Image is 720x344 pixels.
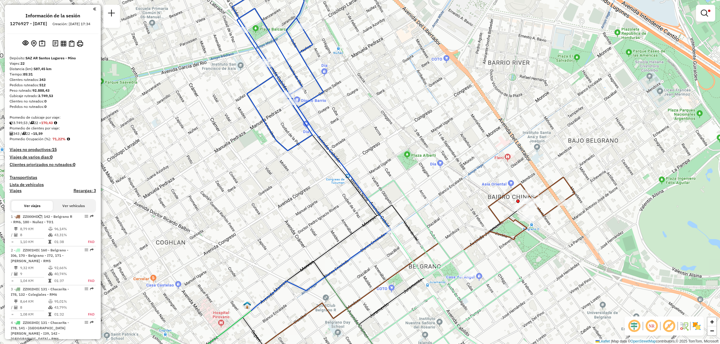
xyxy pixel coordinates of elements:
td: 92,66% [54,265,80,271]
td: / [11,304,14,310]
strong: 170,43 [41,120,53,125]
td: = [11,278,14,284]
td: 8 [20,232,48,238]
button: Ver vehículos [53,201,94,211]
h4: Transportistas [10,175,96,180]
div: Clientes ruteados: [10,77,96,82]
h4: Información de la sesión [25,13,80,19]
strong: 0 [73,162,75,167]
button: Ver viajes [11,201,53,211]
div: Promedio de clientes por viaje: [10,126,96,131]
i: Viajes [22,132,26,135]
em: Ruta exportada [90,321,94,324]
em: Ruta exportada [90,215,94,218]
td: FAD [80,311,95,317]
a: Zoom in [707,317,716,326]
button: Imprimir viajes [76,39,84,48]
strong: 0 [44,104,46,109]
em: Opciones [85,287,88,291]
i: Tiempo en ruta [48,240,51,244]
td: / [11,232,14,238]
div: Cubicaje ruteado: [10,93,96,99]
strong: 85:31 [23,72,33,76]
em: Ruta exportada [90,248,94,252]
span: | [611,339,612,343]
i: % Cubicaje en uso [48,233,53,237]
img: UDC - Santos Lugares [243,301,251,309]
td: 1,08 KM [20,311,48,317]
div: Peso ruteado: [10,88,96,93]
h4: Lista de vehículos [10,182,96,187]
span: 1 - [11,214,72,224]
button: Sugerencias de ruteo [38,39,46,48]
i: Distancia (km) [14,300,18,303]
a: Mostrar filtros [698,7,713,19]
td: 96,14% [54,226,80,232]
button: Indicadores de ruteo por viaje [59,39,67,47]
a: Viajes [10,188,22,193]
span: | 131 - Chacarita - I78, 141 - [GEOGRAPHIC_DATA][PERSON_NAME] - I39, 142 - [GEOGRAPHIC_DATA] - RM6 [11,320,69,341]
td: FAD [80,239,95,245]
strong: 15,59 [33,131,43,136]
div: Pedidos no ruteados: [10,104,96,109]
div: Pedidos ruteados: [10,82,96,88]
div: 343 / 22 = [10,131,96,136]
i: % Cubicaje en uso [48,306,53,309]
td: 95,01% [54,298,80,304]
button: Ver sesión original [21,39,30,48]
h4: Clientes priorizados no ruteados: [10,162,96,167]
strong: 22 [20,61,25,66]
span: Promedio Ocupación (%): [10,137,51,141]
i: % Peso en uso [48,266,53,270]
button: Log de desbloqueo de sesión [51,39,59,48]
em: Opciones [85,248,88,252]
td: 43,31% [54,232,80,238]
td: 8,64 KM [20,298,48,304]
i: % Peso en uso [48,227,53,231]
span: + [710,318,714,325]
span: | 142 - Belgrano R - RM6, 180 - Nuñez - TO1 [11,214,72,224]
td: 1,04 KM [20,278,48,284]
i: Distancia (km) [14,227,18,231]
i: Clientes [14,272,18,276]
td: 01:38 [54,239,80,245]
div: Tiempo: [10,72,96,77]
span: ZZ002HD [23,287,38,291]
button: Indicadores de ruteo por entrega [67,39,76,48]
i: Clientes [14,233,18,237]
strong: 0 [44,99,46,103]
div: Promedio de cubicaje por viaje: [10,115,96,120]
div: Depósito: [10,55,96,61]
button: Centro del mapa en el depósito o punto de apoyo [30,39,38,48]
h4: Recargas: 3 [73,188,96,193]
a: OpenStreetMap [631,339,656,343]
em: Opciones [85,321,88,324]
a: Zoom out [707,326,716,335]
i: % Peso en uso [48,300,53,303]
strong: 92.888,43 [32,88,49,93]
td: / [11,271,14,277]
div: Creación: [DATE] 17:34 [50,21,93,27]
strong: 3.749,53 [38,93,53,98]
h6: 1276927 - [DATE] [10,21,47,26]
i: Clientes [14,306,18,309]
span: ZZ003HD [23,320,38,325]
h4: Viajes no productivos: [10,147,96,152]
i: Clientes [10,132,13,135]
span: Ocultar NR [644,319,659,333]
img: Mostrar / Ocultar sectores [692,321,701,331]
i: Viajes [30,121,34,125]
i: % Cubicaje en uso [48,272,53,276]
span: ZZ000HD [23,214,38,219]
td: 8 [20,304,48,310]
em: Promedio calculado usando la ocupación más alta (%Peso o %Cubicaje) de cada viaje en la sesión. N... [67,137,70,141]
strong: 512 [39,83,46,87]
strong: 343 [39,77,46,82]
td: 43,79% [54,304,80,310]
div: Distancia (km): [10,66,96,72]
td: 9 [20,271,48,277]
td: FAD [80,278,95,284]
div: Map data © contributors,© 2025 TomTom, Microsoft [594,339,720,344]
em: Opciones [85,215,88,218]
td: = [11,239,14,245]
